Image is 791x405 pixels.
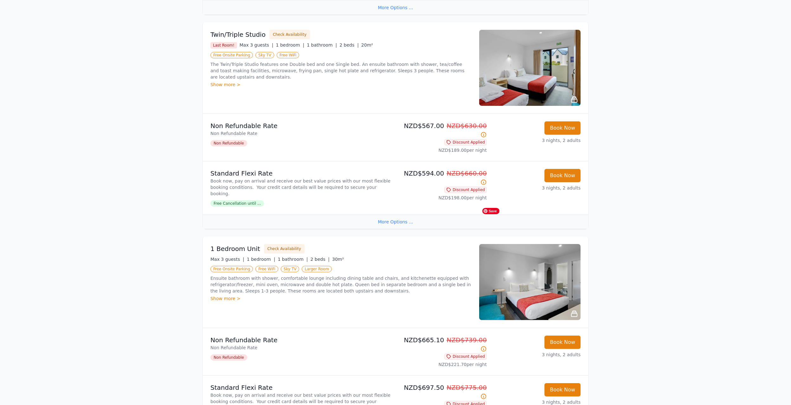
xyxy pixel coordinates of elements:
p: 3 nights, 2 adults [492,351,581,358]
h3: 1 Bedroom Unit [210,244,260,253]
button: Book Now [544,336,581,349]
p: NZD$697.50 [398,383,487,401]
span: Discount Applied [444,139,487,145]
span: Last Room! [210,42,237,48]
p: NZD$221.70 per night [398,361,487,368]
p: NZD$594.00 [398,169,487,187]
p: 3 nights, 2 adults [492,185,581,191]
span: Discount Applied [444,353,487,360]
span: 30m² [332,257,344,262]
span: Larger Room [302,266,332,272]
span: NZD$739.00 [447,336,487,344]
button: Check Availability [269,30,310,39]
p: The Twin/Triple Studio features one Double bed and one Single bed. An ensuite bathroom with showe... [210,61,472,80]
span: Non Refundable [210,354,247,361]
p: Non Refundable Rate [210,344,393,351]
button: Book Now [544,383,581,396]
span: Free Cancellation until ... [210,200,264,207]
p: Non Refundable Rate [210,336,393,344]
p: NZD$198.00 per night [398,195,487,201]
p: Non Refundable Rate [210,121,393,130]
span: 1 bedroom | [276,42,305,48]
p: NZD$189.00 per night [398,147,487,153]
span: Discount Applied [444,187,487,193]
p: Non Refundable Rate [210,130,393,137]
span: 2 beds | [310,257,330,262]
h3: Twin/Triple Studio [210,30,266,39]
span: Free Onsite Parking [210,266,253,272]
button: Book Now [544,169,581,182]
div: Show more > [210,295,472,302]
span: 1 bathroom | [278,257,308,262]
span: Sky TV [255,52,274,58]
p: Book now, pay on arrival and receive our best value prices with our most flexible booking conditi... [210,178,393,197]
span: Free WiFi [255,266,278,272]
span: NZD$775.00 [447,384,487,391]
span: 1 bathroom | [307,42,337,48]
span: Save [482,208,499,214]
span: Max 3 guests | [240,42,273,48]
span: Free Onsite Parking [210,52,253,58]
span: 20m² [361,42,373,48]
span: Max 3 guests | [210,257,244,262]
div: More Options ... [203,0,588,15]
p: NZD$665.10 [398,336,487,353]
button: Book Now [544,121,581,135]
p: Standard Flexi Rate [210,383,393,392]
p: 3 nights, 2 adults [492,137,581,144]
p: Standard Flexi Rate [210,169,393,178]
span: 1 bedroom | [247,257,275,262]
span: Free WiFi [277,52,299,58]
div: Show more > [210,81,472,88]
div: More Options ... [203,215,588,229]
span: NZD$660.00 [447,170,487,177]
p: NZD$567.00 [398,121,487,139]
span: Non Refundable [210,140,247,146]
span: 2 beds | [339,42,359,48]
button: Check Availability [264,244,305,254]
span: NZD$630.00 [447,122,487,130]
p: Ensuite bathroom with shower, comfortable lounge including dining table and chairs, and kitchenet... [210,275,472,294]
span: Sky TV [281,266,299,272]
